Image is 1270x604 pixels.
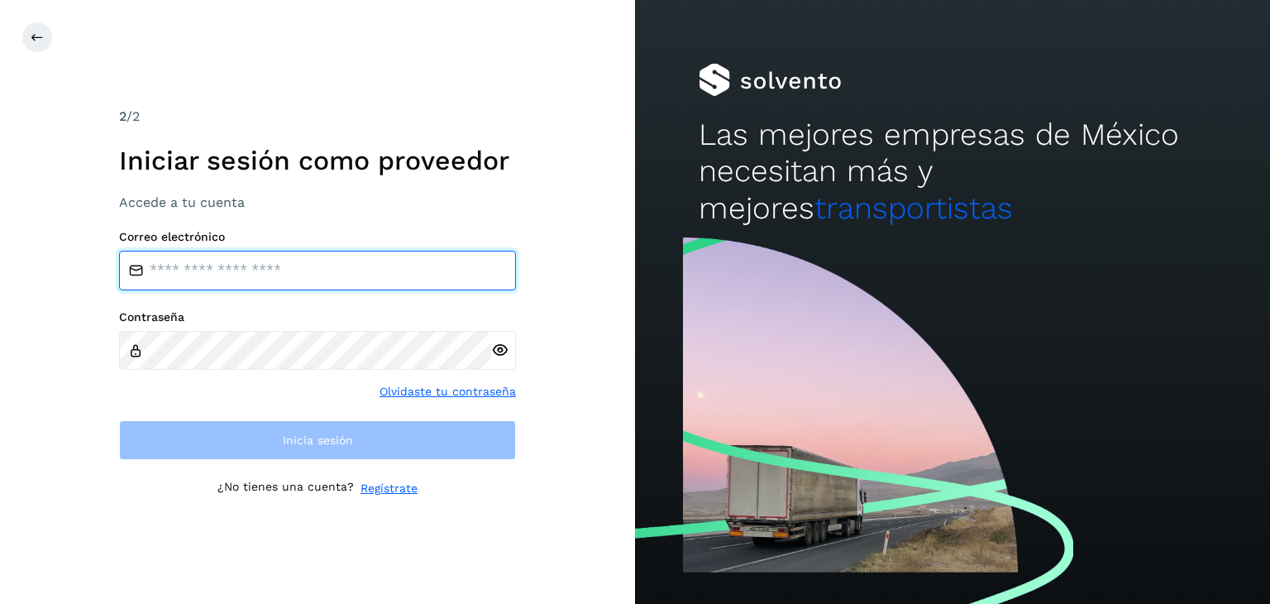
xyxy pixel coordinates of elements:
[360,480,418,497] a: Regístrate
[119,230,516,244] label: Correo electrónico
[119,107,516,127] div: /2
[699,117,1206,227] h2: Las mejores empresas de México necesitan más y mejores
[283,434,353,446] span: Inicia sesión
[119,310,516,324] label: Contraseña
[119,145,516,176] h1: Iniciar sesión como proveedor
[119,108,127,124] span: 2
[119,420,516,460] button: Inicia sesión
[380,383,516,400] a: Olvidaste tu contraseña
[814,190,1013,226] span: transportistas
[217,480,354,497] p: ¿No tienes una cuenta?
[119,194,516,210] h3: Accede a tu cuenta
